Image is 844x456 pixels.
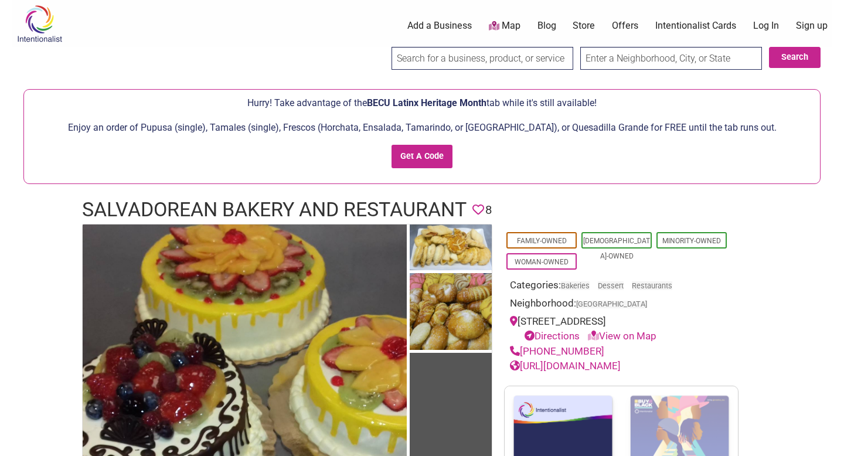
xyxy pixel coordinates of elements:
[510,296,733,314] div: Neighborhood:
[392,145,453,169] input: Get A Code
[489,19,520,33] a: Map
[796,19,828,32] a: Sign up
[632,281,672,290] a: Restaurants
[472,201,484,219] span: You must be logged in to save favorites.
[517,237,567,245] a: Family-Owned
[655,19,736,32] a: Intentionalist Cards
[367,97,486,108] span: BECU Latinx Heritage Month
[30,120,814,135] p: Enjoy an order of Pupusa (single), Tamales (single), Frescos (Horchata, Ensalada, Tamarindo, or [...
[753,19,779,32] a: Log In
[662,237,721,245] a: Minority-Owned
[588,330,656,342] a: View on Map
[510,314,733,344] div: [STREET_ADDRESS]
[510,360,621,372] a: [URL][DOMAIN_NAME]
[515,258,569,266] a: Woman-Owned
[537,19,556,32] a: Blog
[576,301,647,308] span: [GEOGRAPHIC_DATA]
[573,19,595,32] a: Store
[485,201,492,219] span: 8
[525,330,580,342] a: Directions
[12,5,67,43] img: Intentionalist
[612,19,638,32] a: Offers
[583,237,650,260] a: [DEMOGRAPHIC_DATA]-Owned
[598,281,624,290] a: Dessert
[407,19,472,32] a: Add a Business
[510,278,733,296] div: Categories:
[580,47,762,70] input: Enter a Neighborhood, City, or State
[561,281,590,290] a: Bakeries
[392,47,573,70] input: Search for a business, product, or service
[510,345,604,357] a: [PHONE_NUMBER]
[82,196,467,224] h1: Salvadorean Bakery and Restaurant
[30,96,814,111] p: Hurry! Take advantage of the tab while it's still available!
[769,47,821,68] button: Search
